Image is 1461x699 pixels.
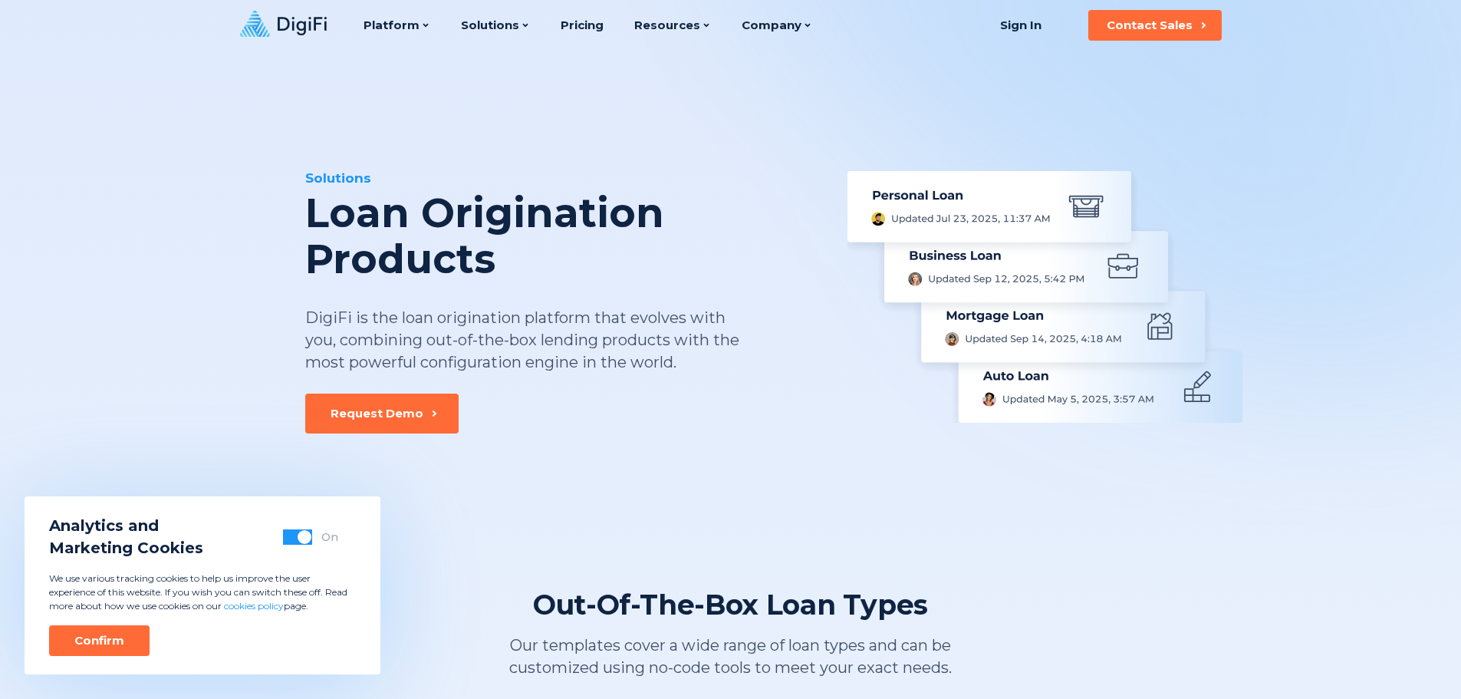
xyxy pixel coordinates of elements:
[49,515,203,537] span: Analytics and
[321,529,338,545] div: On
[305,169,821,187] div: Solutions
[224,600,284,612] a: cookies policy
[49,572,356,613] p: We use various tracking cookies to help us improve the user experience of this website. If you wi...
[446,635,1015,679] div: Our templates cover a wide range of loan types and can be customized using no-code tools to meet ...
[331,406,423,421] div: Request Demo
[982,10,1061,41] a: Sign In
[74,633,124,648] div: Confirm
[1107,18,1193,33] div: Contact Sales
[533,587,928,622] div: Out-Of-The-Box Loan Types
[305,394,459,434] button: Request Demo
[49,537,203,559] span: Marketing Cookies
[49,625,150,656] button: Confirm
[305,190,821,282] div: Loan Origination Products
[305,307,741,374] div: DigiFi is the loan origination platform that evolves with you, combining out-of-the-box lending p...
[1088,10,1222,41] button: Contact Sales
